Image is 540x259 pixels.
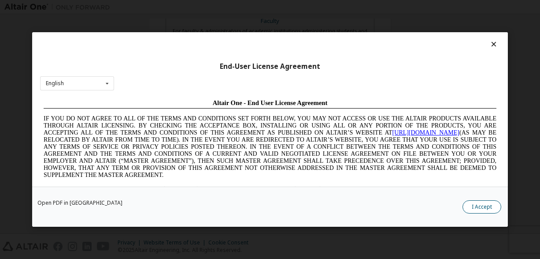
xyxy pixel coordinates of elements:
[37,200,122,206] a: Open PDF in [GEOGRAPHIC_DATA]
[4,90,456,153] span: Lore Ipsumd Sit Ame Cons Adipisc Elitseddo (“Eiusmodte”) in utlabor Etdolo Magnaaliqua Eni. (“Adm...
[352,34,419,40] a: [URL][DOMAIN_NAME]
[40,62,500,71] div: End-User License Agreement
[4,19,456,83] span: IF YOU DO NOT AGREE TO ALL OF THE TERMS AND CONDITIONS SET FORTH BELOW, YOU MAY NOT ACCESS OR USE...
[462,200,501,214] button: I Accept
[46,81,64,86] div: English
[173,4,288,11] span: Altair One - End User License Agreement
